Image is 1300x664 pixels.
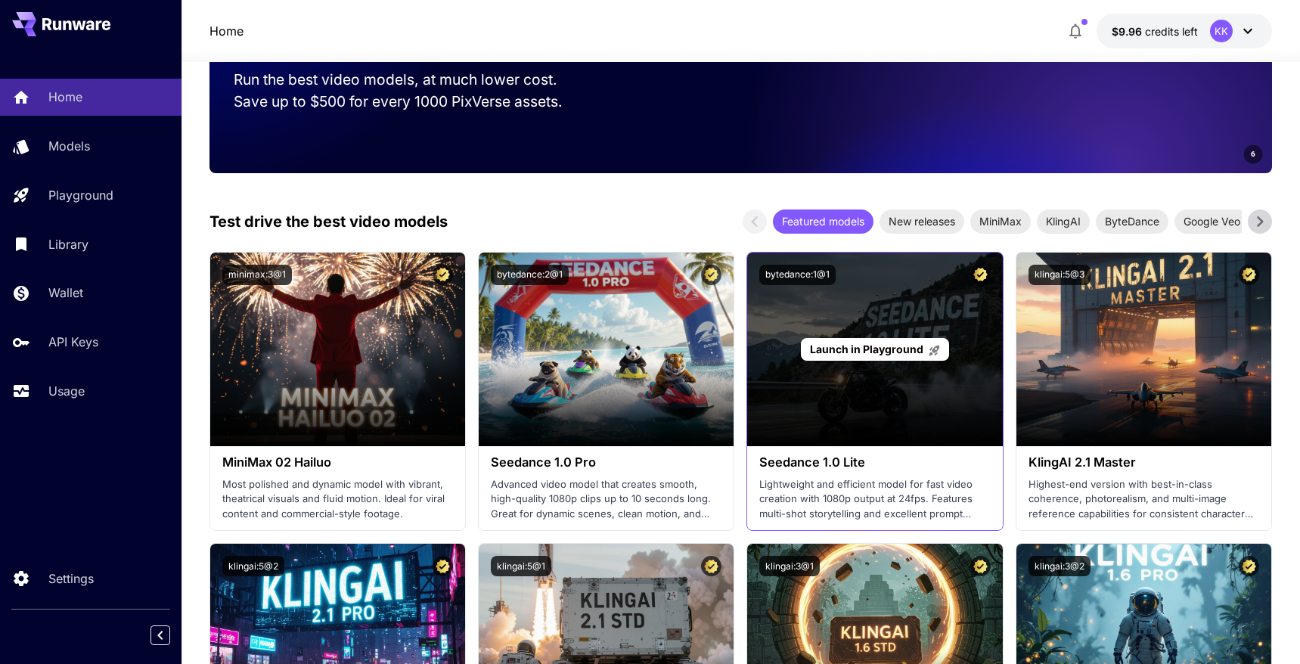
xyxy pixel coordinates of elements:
[1174,213,1249,229] span: Google Veo
[479,253,734,446] img: alt
[1097,14,1272,48] button: $9.95569KK
[1239,265,1259,285] button: Certified Model – Vetted for best performance and includes a commercial license.
[1239,556,1259,576] button: Certified Model – Vetted for best performance and includes a commercial license.
[234,91,586,113] p: Save up to $500 for every 1000 PixVerse assets.
[1029,477,1259,522] p: Highest-end version with best-in-class coherence, photorealism, and multi-image reference capabil...
[150,625,170,645] button: Collapse sidebar
[209,210,448,233] p: Test drive the best video models
[1112,23,1198,39] div: $9.95569
[1037,209,1090,234] div: KlingAI
[433,556,453,576] button: Certified Model – Vetted for best performance and includes a commercial license.
[1016,253,1271,446] img: alt
[1112,25,1145,38] span: $9.96
[209,22,244,40] nav: breadcrumb
[701,556,721,576] button: Certified Model – Vetted for best performance and includes a commercial license.
[759,455,990,470] h3: Seedance 1.0 Lite
[701,265,721,285] button: Certified Model – Vetted for best performance and includes a commercial license.
[162,622,182,649] div: Collapse sidebar
[1029,556,1091,576] button: klingai:3@2
[48,284,83,302] p: Wallet
[491,265,569,285] button: bytedance:2@1
[48,137,90,155] p: Models
[222,265,292,285] button: minimax:3@1
[48,569,94,588] p: Settings
[970,556,991,576] button: Certified Model – Vetted for best performance and includes a commercial license.
[880,209,964,234] div: New releases
[970,265,991,285] button: Certified Model – Vetted for best performance and includes a commercial license.
[1145,25,1198,38] span: credits left
[970,213,1031,229] span: MiniMax
[210,253,465,446] img: alt
[773,213,873,229] span: Featured models
[970,209,1031,234] div: MiniMax
[759,477,990,522] p: Lightweight and efficient model for fast video creation with 1080p output at 24fps. Features mult...
[1251,148,1255,160] span: 6
[48,333,98,351] p: API Keys
[222,477,453,522] p: Most polished and dynamic model with vibrant, theatrical visuals and fluid motion. Ideal for vira...
[810,343,923,355] span: Launch in Playground
[773,209,873,234] div: Featured models
[48,186,113,204] p: Playground
[48,235,88,253] p: Library
[1029,455,1259,470] h3: KlingAI 2.1 Master
[48,382,85,400] p: Usage
[491,455,721,470] h3: Seedance 1.0 Pro
[1096,213,1168,229] span: ByteDance
[491,556,551,576] button: klingai:5@1
[234,69,586,91] p: Run the best video models, at much lower cost.
[433,265,453,285] button: Certified Model – Vetted for best performance and includes a commercial license.
[801,338,948,361] a: Launch in Playground
[209,22,244,40] a: Home
[1037,213,1090,229] span: KlingAI
[1096,209,1168,234] div: ByteDance
[222,556,284,576] button: klingai:5@2
[759,556,820,576] button: klingai:3@1
[1210,20,1233,42] div: KK
[222,455,453,470] h3: MiniMax 02 Hailuo
[880,213,964,229] span: New releases
[491,477,721,522] p: Advanced video model that creates smooth, high-quality 1080p clips up to 10 seconds long. Great f...
[759,265,836,285] button: bytedance:1@1
[1029,265,1091,285] button: klingai:5@3
[1174,209,1249,234] div: Google Veo
[48,88,82,106] p: Home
